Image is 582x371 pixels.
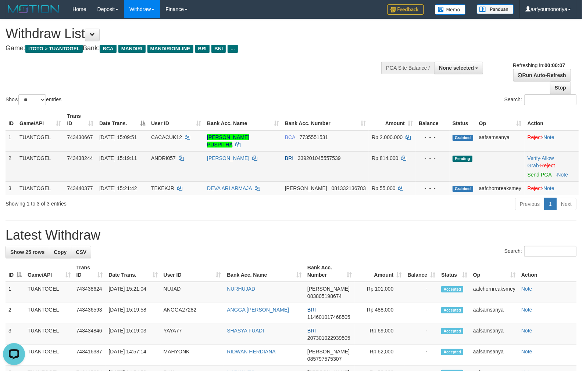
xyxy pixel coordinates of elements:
[96,109,148,130] th: Date Trans.: activate to sort column descending
[6,94,61,105] label: Show entries
[439,65,474,71] span: None selected
[557,172,568,178] a: Note
[106,261,160,282] th: Date Trans.: activate to sort column ascending
[453,186,473,192] span: Grabbed
[100,45,116,53] span: BCA
[161,261,224,282] th: User ID: activate to sort column ascending
[106,303,160,324] td: [DATE] 15:19:58
[550,81,571,94] a: Stop
[6,130,17,152] td: 1
[470,324,518,345] td: aafsamsanya
[204,109,282,130] th: Bank Acc. Name: activate to sort column ascending
[543,134,554,140] a: Note
[416,109,450,130] th: Balance
[161,345,224,366] td: MAHYONK
[17,130,64,152] td: TUANTOGEL
[434,62,483,74] button: None selected
[67,155,93,161] span: 743438244
[470,303,518,324] td: aafsamsanya
[355,261,405,282] th: Amount: activate to sort column ascending
[404,345,438,366] td: -
[521,286,532,292] a: Note
[25,324,74,345] td: TUANTOGEL
[470,345,518,366] td: aafsamsanya
[99,134,137,140] span: [DATE] 15:09:51
[148,109,204,130] th: User ID: activate to sort column ascending
[381,62,434,74] div: PGA Site Balance /
[528,155,554,168] a: Allow Grab
[372,134,403,140] span: Rp 2.000.000
[25,261,74,282] th: Game/API: activate to sort column ascending
[524,94,576,105] input: Search:
[6,151,17,181] td: 2
[74,303,106,324] td: 743436593
[6,261,25,282] th: ID: activate to sort column descending
[304,261,355,282] th: Bank Acc. Number: activate to sort column ascending
[470,282,518,303] td: aafchornreaksmey
[441,307,463,313] span: Accepted
[504,246,576,257] label: Search:
[543,185,554,191] a: Note
[227,349,276,354] a: RIDWAN HERDIANA
[453,156,472,162] span: Pending
[74,324,106,345] td: 743434846
[147,45,193,53] span: MANDIRIONLINE
[404,282,438,303] td: -
[224,261,304,282] th: Bank Acc. Name: activate to sort column ascending
[387,4,424,15] img: Feedback.jpg
[74,261,106,282] th: Trans ID: activate to sort column ascending
[528,172,551,178] a: Send PGA
[355,303,405,324] td: Rp 488,000
[355,324,405,345] td: Rp 69,000
[441,286,463,292] span: Accepted
[17,181,64,195] td: TUANTOGEL
[25,345,74,366] td: TUANTOGEL
[441,328,463,334] span: Accepted
[556,198,576,210] a: Next
[49,246,71,258] a: Copy
[419,134,447,141] div: - - -
[3,3,25,25] button: Open LiveChat chat widget
[513,69,571,81] a: Run Auto-Refresh
[477,4,514,14] img: panduan.png
[524,246,576,257] input: Search:
[470,261,518,282] th: Op: activate to sort column ascending
[25,45,83,53] span: ITOTO > TUANTOGEL
[525,109,579,130] th: Action
[161,282,224,303] td: NUJAD
[6,26,381,41] h1: Withdraw List
[161,324,224,345] td: YAYA77
[74,345,106,366] td: 743416387
[528,134,542,140] a: Reject
[438,261,470,282] th: Status: activate to sort column ascending
[227,307,289,313] a: ANGGA [PERSON_NAME]
[476,109,525,130] th: Op: activate to sort column ascending
[285,155,293,161] span: BRI
[207,185,252,191] a: DEVA ARI ARMAJA
[6,282,25,303] td: 1
[207,155,249,161] a: [PERSON_NAME]
[404,261,438,282] th: Balance: activate to sort column ascending
[151,155,176,161] span: ANDRI057
[518,261,576,282] th: Action
[6,246,49,258] a: Show 25 rows
[307,293,342,299] span: Copy 083805198674 to clipboard
[54,249,67,255] span: Copy
[504,94,576,105] label: Search:
[118,45,146,53] span: MANDIRI
[369,109,416,130] th: Amount: activate to sort column ascending
[195,45,210,53] span: BRI
[307,307,316,313] span: BRI
[76,249,86,255] span: CSV
[18,94,46,105] select: Showentries
[528,155,540,161] a: Verify
[372,185,396,191] span: Rp 55.000
[419,154,447,162] div: - - -
[544,198,557,210] a: 1
[544,62,565,68] strong: 00:00:07
[227,328,264,334] a: SHASYA FUADI
[106,282,160,303] td: [DATE] 15:21:04
[441,349,463,355] span: Accepted
[513,62,565,68] span: Refreshing in:
[372,155,398,161] span: Rp 814.000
